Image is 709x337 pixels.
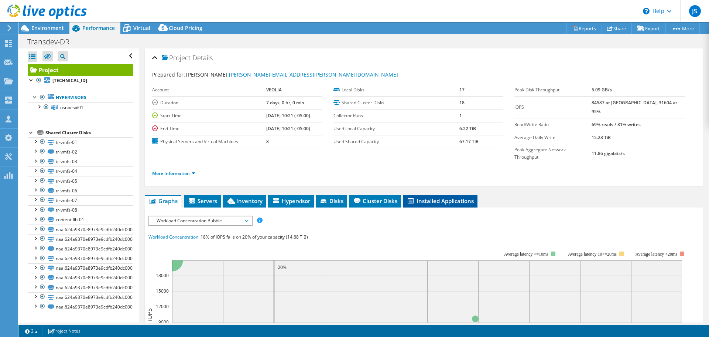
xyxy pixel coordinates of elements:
[152,112,266,119] label: Start Time
[52,77,87,84] b: [TECHNICAL_ID]
[665,23,700,34] a: More
[45,128,133,137] div: Shared Cluster Disks
[353,197,397,205] span: Cluster Disks
[152,71,185,78] label: Prepared for:
[514,104,592,111] label: IOPS
[148,234,199,240] span: Workload Concentration:
[28,147,133,156] a: tr-vmfs-02
[153,216,248,225] span: Workload Concentration Bubble
[28,76,133,85] a: [TECHNICAL_ID]
[158,319,169,325] text: 9000
[24,38,81,46] h1: Transdev-DR
[133,24,150,31] span: Virtual
[689,5,701,17] span: JS
[592,150,625,156] b: 11.86 gigabits/s
[28,93,133,102] a: Hypervisors
[266,138,269,145] b: 8
[459,125,476,132] b: 6.22 TiB
[152,170,195,176] a: More Information
[566,23,602,34] a: Reports
[319,197,343,205] span: Disks
[60,104,83,111] span: usnpesxi01
[28,176,133,186] a: tr-vmfs-05
[42,326,86,336] a: Project Notes
[28,273,133,283] a: naa.624a9370e8973e9cdfb240dc00011dd8
[28,292,133,302] a: naa.624a9370e8973e9cdfb240dc00011dda
[152,138,266,145] label: Physical Servers and Virtual Machines
[28,283,133,292] a: naa.624a9370e8973e9cdfb240dc00011dd9
[28,302,133,311] a: naa.624a9370e8973e9cdfb240dc00011a68
[28,157,133,166] a: tr-vmfs-03
[278,264,287,270] text: 20%
[514,86,592,94] label: Peak Disk Throughput
[504,252,548,257] tspan: Average latency <=10ms
[226,197,263,205] span: Inventory
[636,252,677,257] text: Average latency >20ms
[28,186,133,195] a: tr-vmfs-06
[592,134,611,141] b: 15.23 TiB
[333,112,459,119] label: Collector Runs
[266,112,310,119] b: [DATE] 10:21 (-05:00)
[568,252,617,257] tspan: Average latency 10<=20ms
[156,303,169,310] text: 12000
[152,125,266,132] label: End Time
[28,195,133,205] a: tr-vmfs-07
[145,308,154,321] text: IOPS
[459,100,465,106] b: 18
[266,125,310,132] b: [DATE] 10:21 (-05:00)
[156,272,169,279] text: 18000
[459,87,465,93] b: 17
[28,225,133,234] a: naa.624a9370e8973e9cdfb240dc00011d16
[28,215,133,225] a: content-lib-01
[407,197,474,205] span: Installed Applications
[333,138,459,145] label: Used Shared Capacity
[28,244,133,253] a: naa.624a9370e8973e9cdfb240dc00011d18
[201,234,308,240] span: 18% of IOPS falls on 20% of your capacity (14.68 TiB)
[229,71,398,78] a: [PERSON_NAME][EMAIL_ADDRESS][PERSON_NAME][DOMAIN_NAME]
[333,99,459,107] label: Shared Cluster Disks
[592,121,641,128] b: 69% reads / 31% writes
[643,8,650,14] svg: \n
[514,134,592,141] label: Average Daily Write
[192,53,213,62] span: Details
[602,23,632,34] a: Share
[156,288,169,294] text: 15000
[152,99,266,107] label: Duration
[28,205,133,215] a: tr-vmfs-08
[266,87,282,93] b: VEOLIA
[28,234,133,244] a: naa.624a9370e8973e9cdfb240dc00011d17
[169,24,202,31] span: Cloud Pricing
[514,121,592,128] label: Read/Write Ratio
[28,254,133,263] a: naa.624a9370e8973e9cdfb240dc00011d19
[31,24,64,31] span: Environment
[272,197,310,205] span: Hypervisor
[266,100,304,106] b: 7 days, 0 hr, 0 min
[28,64,133,76] a: Project
[333,125,459,132] label: Used Local Capacity
[28,263,133,273] a: naa.624a9370e8973e9cdfb240dc00011dd7
[631,23,666,34] a: Export
[333,86,459,94] label: Local Disks
[188,197,217,205] span: Servers
[514,146,592,161] label: Peak Aggregate Network Throughput
[82,24,115,31] span: Performance
[28,137,133,147] a: tr-vmfs-01
[28,102,133,112] a: usnpesxi01
[162,54,191,62] span: Project
[186,71,398,78] span: [PERSON_NAME],
[459,112,462,119] b: 1
[152,86,266,94] label: Account
[148,197,178,205] span: Graphs
[592,100,677,115] b: 84587 at [GEOGRAPHIC_DATA], 31604 at 95%
[459,138,479,145] b: 67.17 TiB
[592,87,612,93] b: 5.09 GB/s
[28,166,133,176] a: tr-vmfs-04
[20,326,43,336] a: 2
